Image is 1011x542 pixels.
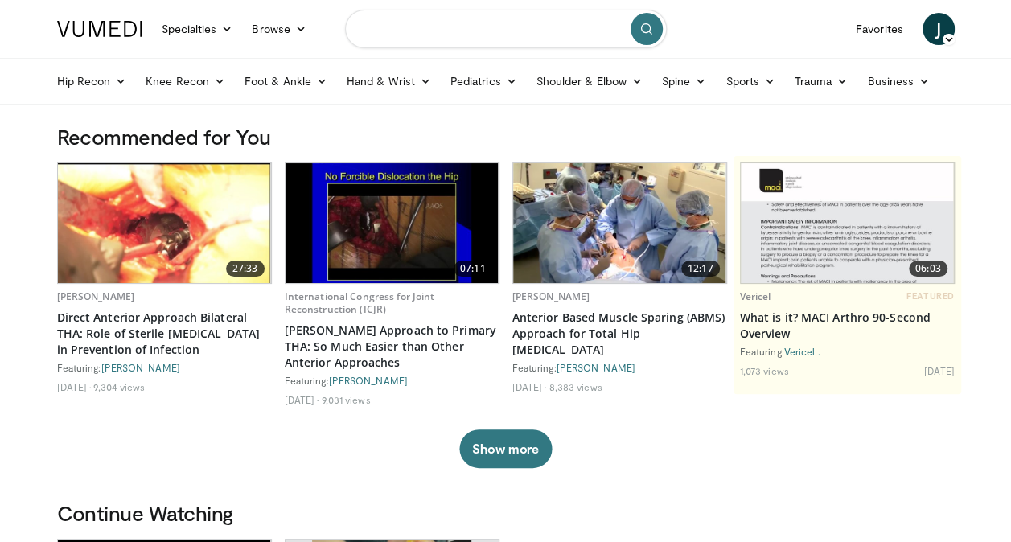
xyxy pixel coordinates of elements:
span: 27:33 [226,261,265,277]
a: Business [857,65,939,97]
a: International Congress for Joint Reconstruction (ICJR) [285,289,435,316]
a: [PERSON_NAME] [557,362,635,373]
li: [DATE] [57,380,92,393]
img: 20b76134-ce20-4b38-a9d1-93da3bc1b6ca.620x360_q85_upscale.jpg [58,163,271,283]
li: [DATE] [512,380,547,393]
a: What is it? MACI Arthro 90-Second Overview [740,310,955,342]
div: Featuring: [512,361,727,374]
a: Direct Anterior Approach Bilateral THA: Role of Sterile [MEDICAL_DATA] in Prevention of Infection [57,310,272,358]
a: Hip Recon [47,65,137,97]
a: Shoulder & Elbow [527,65,652,97]
button: Show more [459,429,552,468]
a: [PERSON_NAME] [101,362,180,373]
a: Vericel . [784,346,820,357]
span: 12:17 [681,261,720,277]
a: 12:17 [513,163,726,283]
a: J [923,13,955,45]
a: Knee Recon [136,65,235,97]
input: Search topics, interventions [345,10,667,48]
div: Featuring: [740,345,955,358]
h3: Recommended for You [57,124,955,150]
a: Hand & Wrist [337,65,441,97]
a: Foot & Ankle [235,65,337,97]
li: 8,383 views [549,380,602,393]
a: [PERSON_NAME] [57,289,135,303]
li: [DATE] [924,364,955,377]
img: VuMedi Logo [57,21,142,37]
img: 39c06b77-4aaf-44b3-a7d8-092cc5de73cb.620x360_q85_upscale.jpg [286,163,499,283]
div: Featuring: [57,361,272,374]
a: [PERSON_NAME] [512,289,590,303]
a: 27:33 [58,163,271,283]
div: Featuring: [285,374,499,387]
a: Trauma [785,65,858,97]
h3: Continue Watching [57,500,955,526]
a: Pediatrics [441,65,527,97]
span: FEATURED [906,290,954,302]
a: Specialties [152,13,243,45]
img: aa6cc8ed-3dbf-4b6a-8d82-4a06f68b6688.620x360_q85_upscale.jpg [741,163,954,283]
a: Sports [716,65,785,97]
a: Anterior Based Muscle Sparing (ABMS) Approach for Total Hip [MEDICAL_DATA] [512,310,727,358]
a: Browse [242,13,316,45]
a: Spine [652,65,716,97]
a: Vericel [740,289,771,303]
a: 07:11 [286,163,499,283]
a: [PERSON_NAME] Approach to Primary THA: So Much Easier than Other Anterior Approaches [285,322,499,371]
a: Favorites [846,13,913,45]
a: [PERSON_NAME] [329,375,408,386]
span: 06:03 [909,261,947,277]
li: 9,304 views [93,380,145,393]
span: 07:11 [454,261,492,277]
a: 06:03 [741,163,954,283]
img: d8369c01-9f89-482a-b98f-10fadee8acc3.620x360_q85_upscale.jpg [513,163,726,283]
li: 9,031 views [321,393,370,406]
li: 1,073 views [740,364,789,377]
li: [DATE] [285,393,319,406]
